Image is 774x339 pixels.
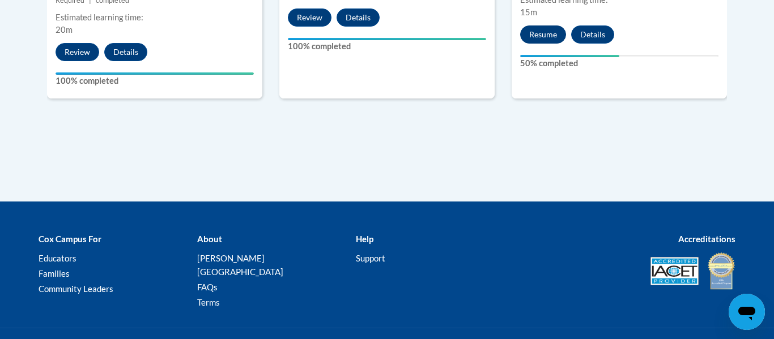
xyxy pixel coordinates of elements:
div: Estimated learning time: [56,11,254,24]
button: Resume [520,25,566,44]
a: Community Leaders [39,284,113,294]
img: IDA® Accredited [707,251,735,291]
b: Accreditations [678,234,735,244]
button: Details [571,25,614,44]
button: Review [288,8,331,27]
img: Accredited IACET® Provider [650,257,699,285]
label: 100% completed [56,75,254,87]
a: Educators [39,253,76,263]
div: Your progress [56,72,254,75]
label: 50% completed [520,57,718,70]
span: 15m [520,7,537,17]
span: 20m [56,25,73,35]
b: About [197,234,222,244]
iframe: Button to launch messaging window [729,294,765,330]
button: Details [104,43,147,61]
b: Cox Campus For [39,234,101,244]
a: Support [356,253,385,263]
b: Help [356,234,373,244]
a: Terms [197,297,220,307]
label: 100% completed [288,40,486,53]
button: Review [56,43,99,61]
a: Families [39,268,70,278]
div: Your progress [288,38,486,40]
a: FAQs [197,282,218,292]
a: [PERSON_NAME][GEOGRAPHIC_DATA] [197,253,283,277]
button: Details [337,8,380,27]
div: Your progress [520,55,619,57]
